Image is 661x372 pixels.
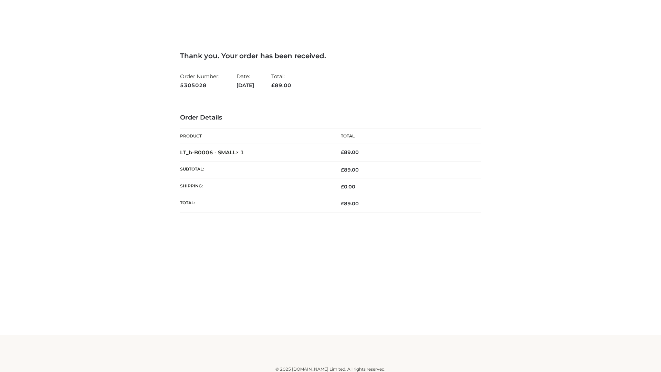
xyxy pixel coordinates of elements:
[180,81,219,90] strong: 5305028
[341,184,355,190] bdi: 0.00
[180,114,481,122] h3: Order Details
[237,81,254,90] strong: [DATE]
[341,200,344,207] span: £
[237,70,254,91] li: Date:
[180,149,244,156] strong: LT_b-B0006 - SMALL
[271,82,291,89] span: 89.00
[236,149,244,156] strong: × 1
[330,128,481,144] th: Total
[180,128,330,144] th: Product
[180,70,219,91] li: Order Number:
[341,184,344,190] span: £
[341,149,359,155] bdi: 89.00
[180,195,330,212] th: Total:
[341,200,359,207] span: 89.00
[341,167,359,173] span: 89.00
[271,70,291,91] li: Total:
[180,178,330,195] th: Shipping:
[271,82,275,89] span: £
[341,167,344,173] span: £
[180,161,330,178] th: Subtotal:
[180,52,481,60] h3: Thank you. Your order has been received.
[341,149,344,155] span: £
